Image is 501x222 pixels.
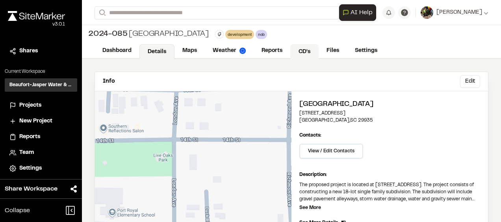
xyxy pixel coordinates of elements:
[19,133,40,141] span: Reports
[5,68,77,75] p: Current Workspace
[9,117,72,126] a: New Project
[339,4,379,21] div: Open AI Assistant
[5,184,58,194] span: Share Workspace
[205,43,254,58] a: Weather
[215,30,224,39] button: Edit Tags
[9,81,72,89] h3: Beaufort-Jasper Water & Sewer Authority
[436,8,482,17] span: [PERSON_NAME]
[460,75,480,88] button: Edit
[19,117,52,126] span: New Project
[19,148,34,157] span: Team
[299,117,480,124] p: [GEOGRAPHIC_DATA] , SC 29935
[225,30,254,39] div: development
[421,6,488,19] button: [PERSON_NAME]
[103,77,115,86] p: Info
[19,101,41,110] span: Projects
[351,8,373,17] span: AI Help
[174,43,205,58] a: Maps
[9,47,72,55] a: Shares
[9,164,72,173] a: Settings
[347,43,385,58] a: Settings
[339,4,376,21] button: Open AI Assistant
[299,171,480,178] p: Description:
[299,181,480,203] p: The proposed project is located at [STREET_ADDRESS]. The project consists of constructing a new 1...
[256,30,267,39] div: nob
[95,6,109,19] button: Search
[9,101,72,110] a: Projects
[290,44,319,59] a: CD's
[8,11,65,21] img: rebrand.png
[299,99,480,110] h2: [GEOGRAPHIC_DATA]
[139,44,174,59] a: Details
[88,28,209,40] div: [GEOGRAPHIC_DATA]
[19,47,38,55] span: Shares
[19,164,42,173] span: Settings
[9,148,72,157] a: Team
[319,43,347,58] a: Files
[299,132,321,139] p: Contacts:
[239,48,246,54] img: precipai.png
[5,206,30,215] span: Collapse
[8,21,65,28] div: Oh geez...please don't...
[254,43,290,58] a: Reports
[88,28,127,40] span: 2024-085
[421,6,433,19] img: User
[299,110,480,117] p: [STREET_ADDRESS]
[95,43,139,58] a: Dashboard
[9,133,72,141] a: Reports
[299,204,321,211] p: See More
[299,144,363,159] button: View / Edit Contacts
